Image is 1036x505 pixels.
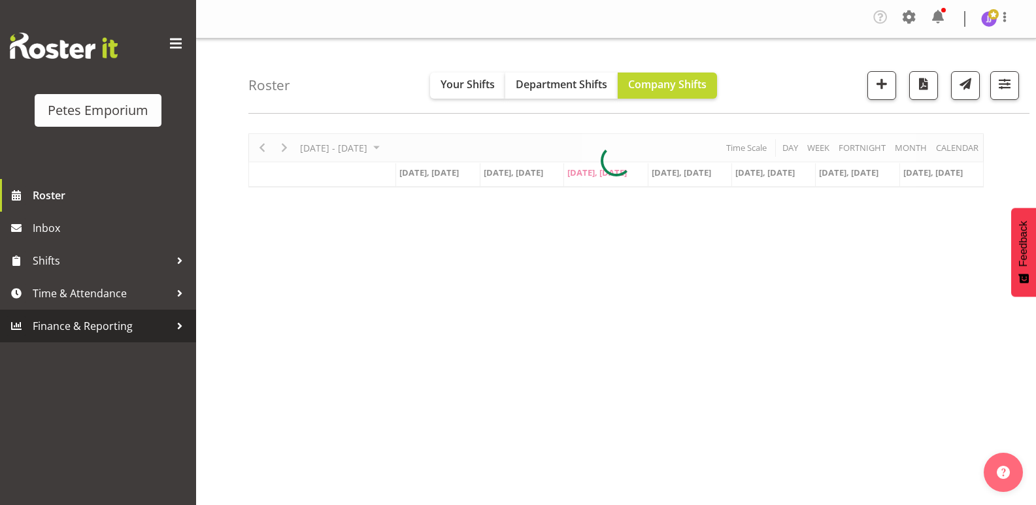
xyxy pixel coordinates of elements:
[990,71,1019,100] button: Filter Shifts
[441,77,495,91] span: Your Shifts
[951,71,980,100] button: Send a list of all shifts for the selected filtered period to all rostered employees.
[10,33,118,59] img: Rosterit website logo
[516,77,607,91] span: Department Shifts
[867,71,896,100] button: Add a new shift
[33,218,190,238] span: Inbox
[33,186,190,205] span: Roster
[909,71,938,100] button: Download a PDF of the roster according to the set date range.
[1011,208,1036,297] button: Feedback - Show survey
[48,101,148,120] div: Petes Emporium
[981,11,997,27] img: janelle-jonkers702.jpg
[618,73,717,99] button: Company Shifts
[248,78,290,93] h4: Roster
[430,73,505,99] button: Your Shifts
[1018,221,1029,267] span: Feedback
[997,466,1010,479] img: help-xxl-2.png
[33,251,170,270] span: Shifts
[33,284,170,303] span: Time & Attendance
[628,77,707,91] span: Company Shifts
[33,316,170,336] span: Finance & Reporting
[505,73,618,99] button: Department Shifts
